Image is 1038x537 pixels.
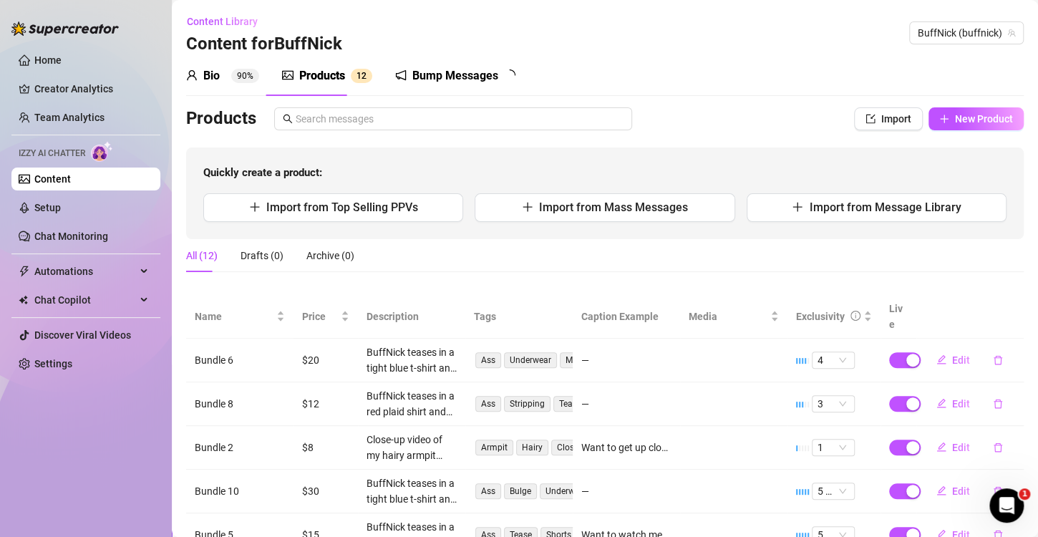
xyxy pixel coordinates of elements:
span: search [283,114,293,124]
span: Bulge [504,483,537,499]
span: Close-Up [551,440,597,455]
td: Bundle 6 [186,339,294,382]
h3: Products [186,107,256,130]
span: delete [993,442,1003,453]
button: Edit [925,436,981,459]
span: Chat Copilot [34,289,136,311]
img: AI Chatter [91,141,113,162]
button: delete [981,392,1014,415]
span: Stripping [504,396,550,412]
span: Edit [952,398,970,410]
td: Bundle 8 [186,382,294,426]
div: BuffNick teases in a tight blue t-shirt and shorts, pulling them down to show his bare ass in the... [367,475,457,507]
input: Search messages [296,111,624,127]
span: edit [936,442,946,452]
button: Import from Message Library [747,193,1007,222]
span: user [186,69,198,81]
img: logo-BBDzfeDw.svg [11,21,119,36]
button: Edit [925,480,981,503]
span: delete [993,399,1003,409]
td: $12 [294,382,358,426]
a: Home [34,54,62,66]
span: plus [249,201,261,213]
button: New Product [928,107,1024,130]
h3: Content for BuffNick [186,33,342,56]
span: Hairy [516,440,548,455]
span: Name [195,309,273,324]
div: — [581,352,671,368]
span: MirrorSelfies [560,352,619,368]
button: Edit [925,349,981,372]
a: Creator Analytics [34,77,149,100]
span: 2 [362,71,367,81]
span: notification [395,69,407,81]
th: Price [294,295,358,339]
span: loading [503,68,517,82]
button: Edit [925,392,981,415]
span: 3 [818,396,849,412]
td: Bundle 10 [186,470,294,513]
div: Bio [203,67,220,84]
div: — [581,483,671,499]
button: Import from Mass Messages [475,193,734,222]
th: Tags [465,295,573,339]
button: Import [854,107,923,130]
span: plus [792,201,803,213]
button: delete [981,480,1014,503]
button: delete [981,349,1014,372]
div: — [581,396,671,412]
div: Want to get up close and smell these musky pits? I just finished a hot workout and my pits are sm... [581,440,671,455]
sup: 90% [231,69,259,83]
span: thunderbolt [19,266,30,277]
span: Import from Mass Messages [539,200,688,214]
div: Drafts (0) [241,248,283,263]
span: Media [689,309,767,324]
span: Edit [952,354,970,366]
div: Close-up video of my hairy armpit being stroked and teased. The camera stays tight on the pit, sh... [367,432,457,463]
td: $20 [294,339,358,382]
div: Bump Messages [412,67,498,84]
span: import [865,114,875,124]
span: Edit [952,485,970,497]
a: Team Analytics [34,112,105,123]
td: Bundle 2 [186,426,294,470]
span: Underwear [540,483,593,499]
span: plus [939,114,949,124]
span: New Product [955,113,1013,125]
span: BuffNick (buffnick) [918,22,1015,44]
span: 1 [1019,488,1030,500]
span: delete [993,486,1003,496]
a: Setup [34,202,61,213]
span: Import from Message Library [809,200,961,214]
div: Exclusivity [796,309,845,324]
div: Archive (0) [306,248,354,263]
th: Live [881,295,916,339]
a: Discover Viral Videos [34,329,131,341]
span: Edit [952,442,970,453]
span: 5 🔥 [818,483,849,499]
img: Chat Copilot [19,295,28,305]
span: team [1007,29,1016,37]
span: Ass [475,483,501,499]
th: Description [358,295,465,339]
span: Underwear [504,352,557,368]
a: Content [34,173,71,185]
strong: Quickly create a product: [203,166,322,179]
div: All (12) [186,248,218,263]
span: picture [282,69,294,81]
td: $8 [294,426,358,470]
span: Import [881,113,911,125]
iframe: Intercom live chat [989,488,1024,523]
td: $30 [294,470,358,513]
div: BuffNick teases in a red plaid shirt and tight blue shorts, slowly pulling them down to reveal hi... [367,388,457,420]
span: 4 [818,352,849,368]
span: Ass [475,396,501,412]
sup: 12 [351,69,372,83]
span: 1 [356,71,362,81]
span: Content Library [187,16,258,27]
span: Price [302,309,338,324]
button: delete [981,436,1014,459]
a: Settings [34,358,72,369]
a: Chat Monitoring [34,231,108,242]
span: info-circle [850,311,860,321]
